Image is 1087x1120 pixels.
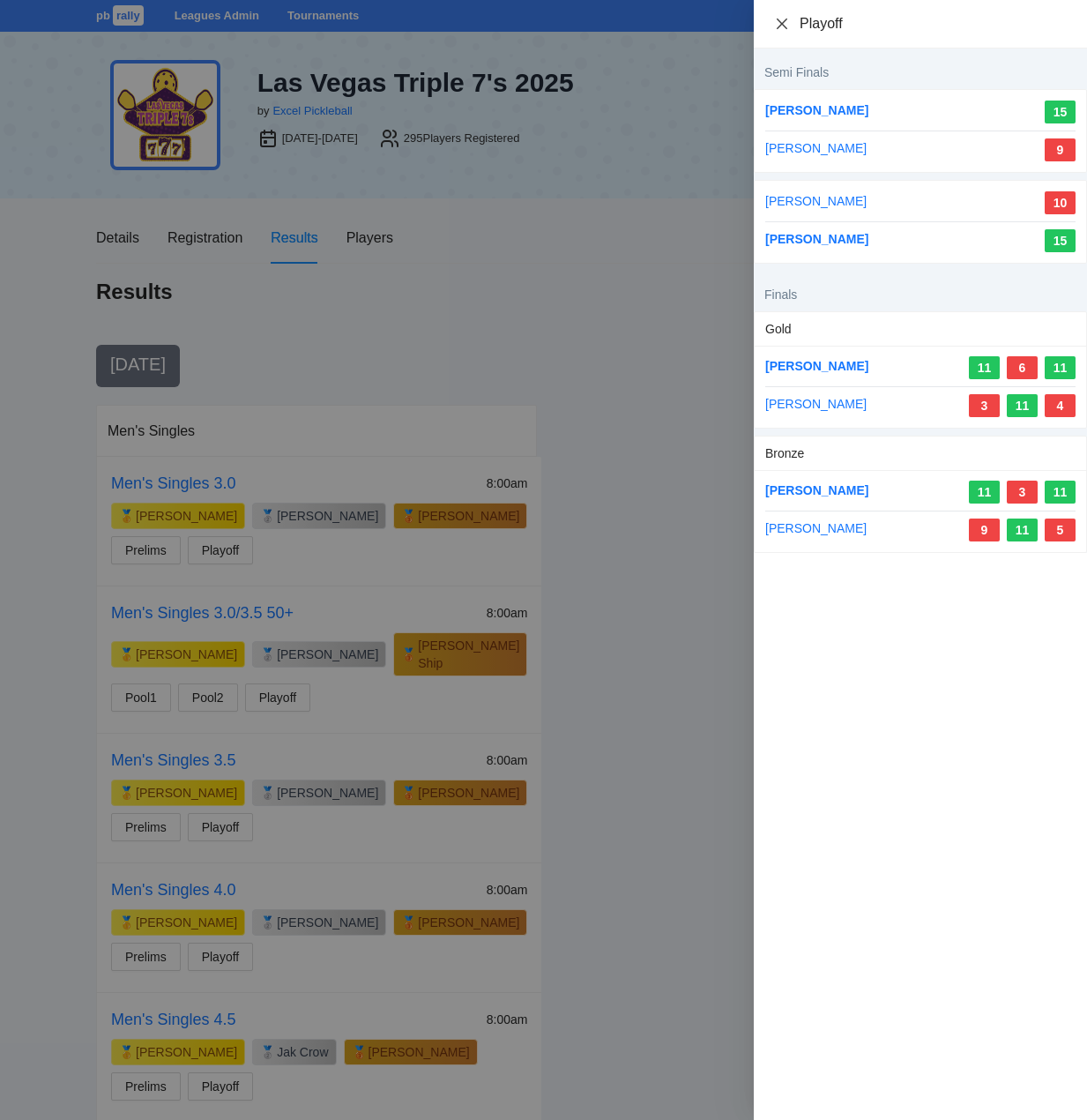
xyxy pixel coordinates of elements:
[1045,394,1076,417] div: 4
[765,312,1076,346] div: Gold
[1007,356,1038,379] div: 6
[1007,394,1038,417] div: 11
[765,483,868,497] a: [PERSON_NAME]
[754,271,1087,304] div: Finals
[1045,356,1076,379] div: 11
[800,14,1066,34] div: Playoff
[775,17,789,31] span: close
[765,397,867,411] a: [PERSON_NAME]
[969,519,1000,541] div: 9
[1007,519,1038,541] div: 11
[969,394,1000,417] div: 3
[765,194,867,208] a: [PERSON_NAME]
[1045,481,1076,504] div: 11
[765,141,867,155] a: [PERSON_NAME]
[765,103,868,117] a: [PERSON_NAME]
[765,521,867,535] a: [PERSON_NAME]
[765,232,868,246] a: [PERSON_NAME]
[969,356,1000,379] div: 11
[1045,191,1076,214] div: 10
[1045,519,1076,541] div: 5
[754,49,1087,82] div: Semi Finals
[765,359,868,373] a: [PERSON_NAME]
[1007,481,1038,504] div: 3
[775,17,789,32] button: Close
[1045,229,1076,252] div: 15
[969,481,1000,504] div: 11
[1045,101,1076,123] div: 15
[1045,138,1076,161] div: 9
[765,437,1076,470] div: Bronze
